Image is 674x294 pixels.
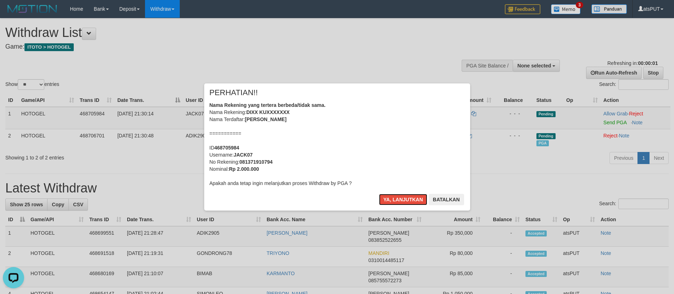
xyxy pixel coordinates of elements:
[429,194,464,205] button: Batalkan
[210,102,465,187] div: Nama Rekening: Nama Terdaftar: =========== ID Username: No Rekening: Nominal: Apakah anda tetap i...
[234,152,253,158] b: JACK07
[379,194,427,205] button: Ya, lanjutkan
[210,89,258,96] span: PERHATIAN!!
[3,3,24,24] button: Open LiveChat chat widget
[245,116,286,122] b: [PERSON_NAME]
[210,102,326,108] b: Nama Rekening yang tertera berbeda/tidak sama.
[239,159,272,165] b: 081371910794
[229,166,259,172] b: Rp 2.000.000
[215,145,239,151] b: 468705984
[246,109,290,115] b: DIXX KUXXXXXXX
